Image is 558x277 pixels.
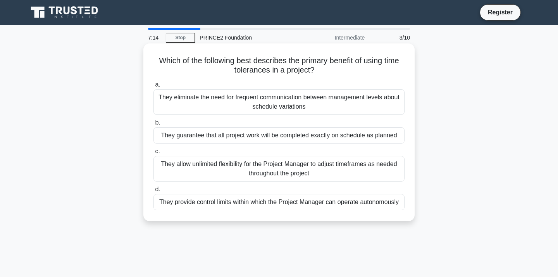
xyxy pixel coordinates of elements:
span: c. [155,148,160,154]
div: They provide control limits within which the Project Manager can operate autonomously [153,194,405,210]
div: PRINCE2 Foundation [195,30,301,45]
div: They allow unlimited flexibility for the Project Manager to adjust timeframes as needed throughou... [153,156,405,182]
div: Intermediate [301,30,369,45]
div: They eliminate the need for frequent communication between management levels about schedule varia... [153,89,405,115]
div: 7:14 [143,30,166,45]
a: Register [483,7,517,17]
h5: Which of the following best describes the primary benefit of using time tolerances in a project? [153,56,405,75]
a: Stop [166,33,195,43]
span: b. [155,119,160,126]
span: d. [155,186,160,192]
div: 3/10 [369,30,415,45]
span: a. [155,81,160,88]
div: They guarantee that all project work will be completed exactly on schedule as planned [153,127,405,144]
